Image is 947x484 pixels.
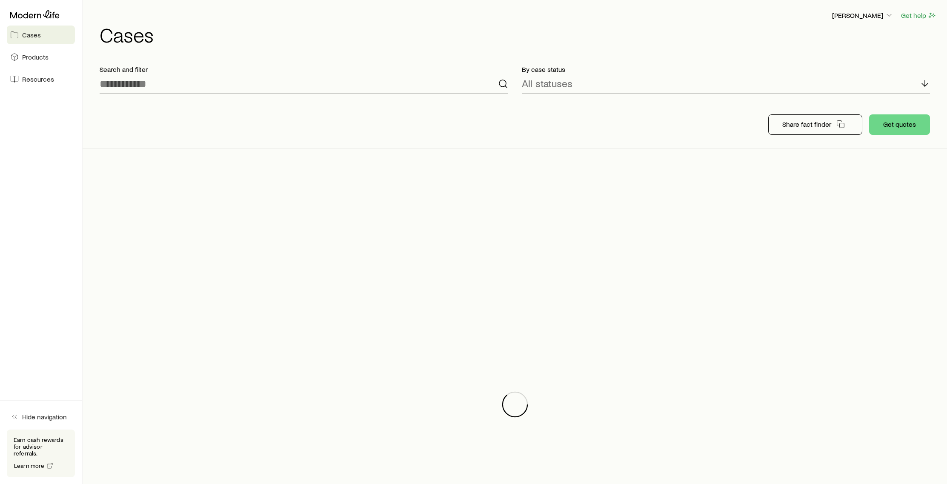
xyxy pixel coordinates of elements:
[14,436,68,457] p: Earn cash rewards for advisor referrals.
[100,65,508,74] p: Search and filter
[901,11,937,20] button: Get help
[100,24,937,45] h1: Cases
[22,53,49,61] span: Products
[768,114,862,135] button: Share fact finder
[7,430,75,477] div: Earn cash rewards for advisor referrals.Learn more
[14,463,45,469] span: Learn more
[832,11,894,21] button: [PERSON_NAME]
[22,31,41,39] span: Cases
[22,75,54,83] span: Resources
[22,413,67,421] span: Hide navigation
[7,48,75,66] a: Products
[522,65,930,74] p: By case status
[832,11,893,20] p: [PERSON_NAME]
[7,70,75,88] a: Resources
[7,26,75,44] a: Cases
[869,114,930,135] button: Get quotes
[7,407,75,426] button: Hide navigation
[522,77,572,89] p: All statuses
[782,120,831,128] p: Share fact finder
